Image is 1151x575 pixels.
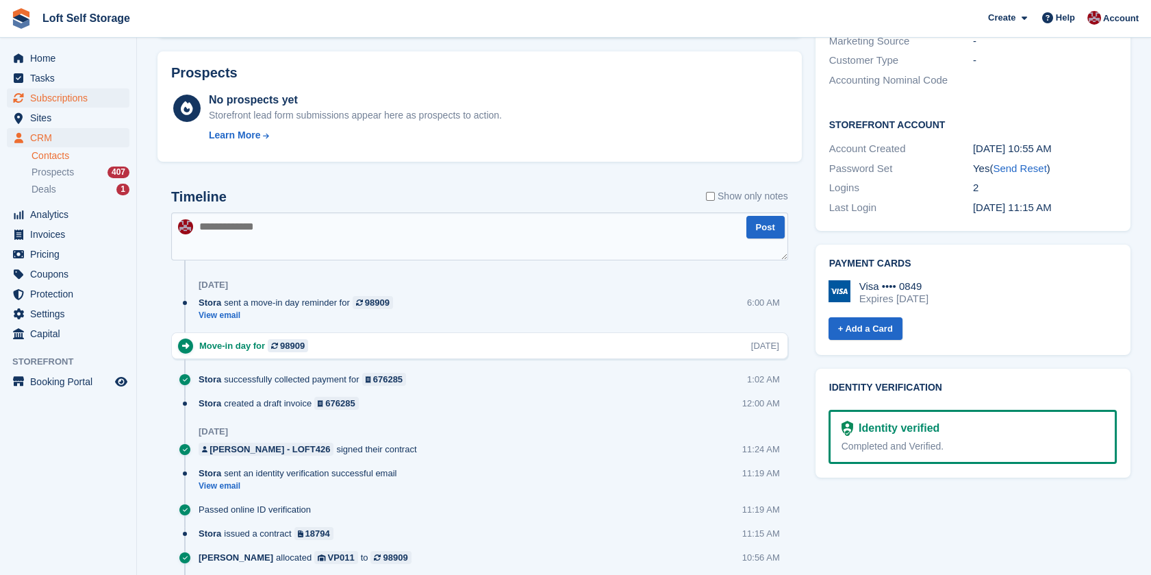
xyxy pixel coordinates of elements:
div: [DATE] [751,339,779,352]
div: Accounting Nominal Code [829,73,973,88]
div: Account Created [829,141,973,157]
a: menu [7,49,129,68]
div: 12:00 AM [742,397,780,410]
a: Prospects 407 [31,165,129,180]
span: CRM [30,128,112,147]
div: Logins [829,180,973,196]
span: Account [1103,12,1139,25]
span: Protection [30,284,112,304]
div: 676285 [373,373,403,386]
div: 98909 [383,551,407,564]
div: - [973,53,1117,69]
a: menu [7,304,129,323]
span: Tasks [30,69,112,88]
a: + Add a Card [829,317,902,340]
span: Settings [30,304,112,323]
a: menu [7,108,129,127]
span: Stora [199,373,221,386]
div: Yes [973,161,1117,177]
a: Loft Self Storage [37,7,136,29]
a: Contacts [31,149,129,162]
h2: Timeline [171,189,227,205]
div: 1 [116,184,129,195]
div: Learn More [209,128,260,143]
span: Home [30,49,112,68]
a: menu [7,245,129,264]
a: 676285 [314,397,359,410]
div: - [973,34,1117,49]
input: Show only notes [706,189,715,204]
a: 98909 [353,296,393,309]
div: VP011 [328,551,355,564]
h2: Payment cards [829,258,1117,269]
div: Completed and Verified. [842,439,1104,454]
span: Subscriptions [30,88,112,108]
a: menu [7,372,129,391]
div: Customer Type [829,53,973,69]
span: Pricing [30,245,112,264]
span: Capital [30,324,112,343]
label: Show only notes [706,189,788,204]
div: sent a move-in day reminder for [199,296,400,309]
div: 1:02 AM [747,373,780,386]
span: Storefront [12,355,136,369]
a: menu [7,88,129,108]
a: View email [199,480,403,492]
a: 98909 [268,339,308,352]
a: menu [7,265,129,284]
div: created a draft invoice [199,397,366,410]
span: Stora [199,527,221,540]
a: menu [7,128,129,147]
span: Help [1056,11,1075,25]
div: Storefront lead form submissions appear here as prospects to action. [209,108,502,123]
div: allocated to [199,551,418,564]
div: 2 [973,180,1117,196]
div: Password Set [829,161,973,177]
span: [PERSON_NAME] [199,551,273,564]
a: menu [7,324,129,343]
h2: Identity verification [829,382,1117,393]
a: 98909 [370,551,411,564]
button: Post [746,216,785,238]
div: Passed online ID verification [199,503,318,516]
img: stora-icon-8386f47178a22dfd0bd8f6a31ec36ba5ce8667c1dd55bd0f319d3a0aa187defe.svg [11,8,31,29]
h2: Prospects [171,65,238,81]
span: Create [988,11,1015,25]
span: Analytics [30,205,112,224]
a: menu [7,225,129,244]
h2: Storefront Account [829,117,1117,131]
div: Marketing Source [829,34,973,49]
img: Identity Verification Ready [842,421,853,436]
div: Move-in day for [199,339,315,352]
div: 11:15 AM [742,527,780,540]
div: successfully collected payment for [199,373,413,386]
div: sent an identity verification successful email [199,467,403,480]
a: Learn More [209,128,502,143]
div: [DATE] [199,280,228,291]
div: 10:56 AM [742,551,780,564]
a: menu [7,69,129,88]
div: [PERSON_NAME] - LOFT426 [210,443,330,456]
div: issued a contract [199,527,340,540]
img: James Johnson [178,219,193,234]
a: menu [7,205,129,224]
a: VP011 [314,551,357,564]
div: 98909 [365,296,390,309]
a: 18794 [294,527,333,540]
div: 11:19 AM [742,467,780,480]
img: James Johnson [1087,11,1101,25]
div: 11:19 AM [742,503,780,516]
a: menu [7,284,129,304]
span: Prospects [31,166,74,179]
a: 676285 [362,373,407,386]
div: Identity verified [853,420,939,437]
span: Stora [199,296,221,309]
div: Expires [DATE] [859,293,928,305]
a: Deals 1 [31,182,129,197]
div: 98909 [280,339,305,352]
div: Last Login [829,200,973,216]
img: Visa Logo [829,280,850,302]
div: 676285 [325,397,355,410]
a: Send Reset [993,162,1046,174]
div: Visa •••• 0849 [859,280,928,293]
